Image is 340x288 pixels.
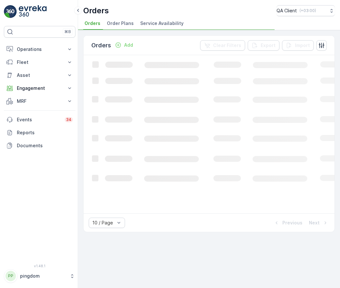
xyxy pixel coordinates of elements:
p: 34 [66,117,72,122]
button: PPpingdom [4,269,75,283]
p: ⌘B [64,29,71,34]
img: logo_light-DOdMpM7g.png [19,5,47,18]
span: Orders [85,20,100,27]
p: Orders [91,41,111,50]
p: Clear Filters [213,42,241,49]
button: Clear Filters [200,40,245,51]
p: pingdom [20,273,66,279]
button: Asset [4,69,75,82]
a: Documents [4,139,75,152]
p: Fleet [17,59,62,66]
p: Engagement [17,85,62,91]
button: Fleet [4,56,75,69]
p: Previous [282,220,302,226]
p: Operations [17,46,62,53]
span: Service Availability [140,20,184,27]
span: v 1.48.1 [4,264,75,268]
button: Operations [4,43,75,56]
button: QA Client(+03:00) [277,5,335,16]
p: Documents [17,142,73,149]
img: logo [4,5,17,18]
p: Next [309,220,320,226]
p: Asset [17,72,62,78]
a: Events34 [4,113,75,126]
p: QA Client [277,7,297,14]
p: Add [124,42,133,48]
button: Next [308,219,329,227]
div: PP [6,271,16,281]
button: Import [282,40,314,51]
p: Events [17,116,61,123]
p: Orders [83,6,109,16]
p: Import [295,42,310,49]
button: Add [112,41,136,49]
p: Export [261,42,276,49]
a: Reports [4,126,75,139]
button: Engagement [4,82,75,95]
span: Order Plans [107,20,134,27]
p: MRF [17,98,62,104]
p: ( +03:00 ) [300,8,316,13]
button: Previous [273,219,303,227]
button: MRF [4,95,75,108]
button: Export [248,40,279,51]
p: Reports [17,129,73,136]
